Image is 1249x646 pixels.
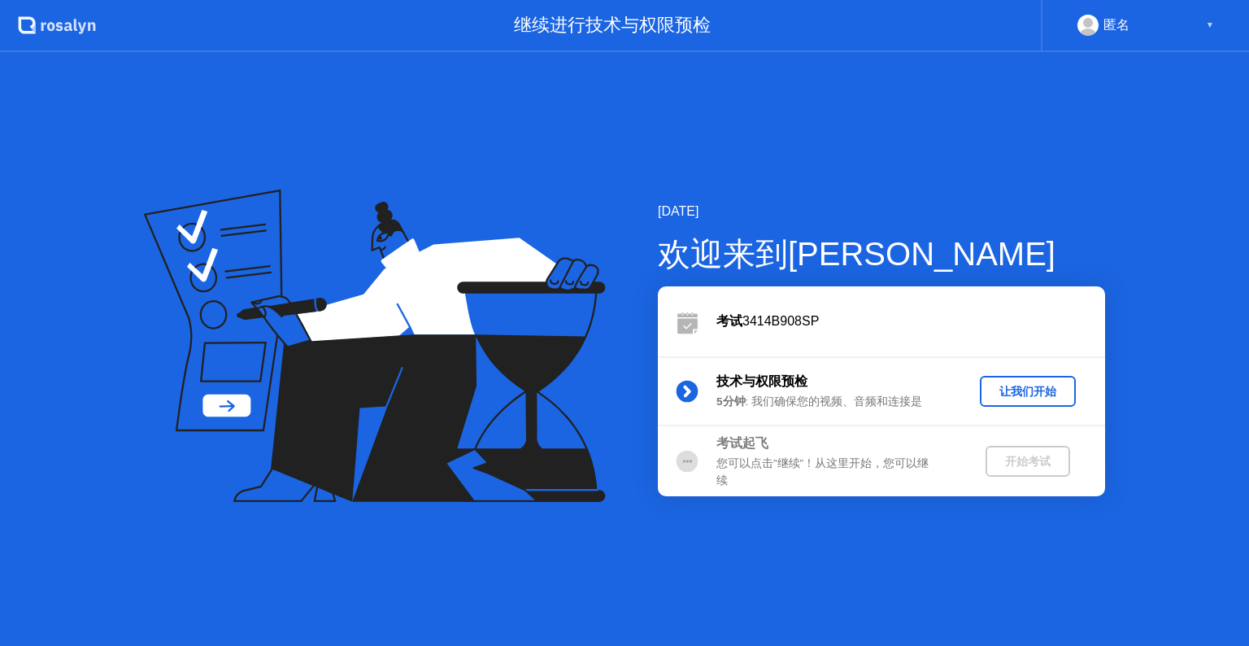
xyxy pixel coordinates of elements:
[1103,15,1129,36] div: 匿名
[980,376,1076,407] button: 让我们开始
[716,394,951,410] div: : 我们确保您的视频、音频和连接是
[986,446,1070,477] button: 开始考试
[716,314,742,328] b: 考试
[1206,15,1214,36] div: ▼
[716,312,1105,331] div: 3414B908SP
[716,374,807,388] b: 技术与权限预检
[716,456,951,489] div: 您可以点击”继续”！从这里开始，您可以继续
[658,202,1105,221] div: [DATE]
[986,384,1069,399] div: 让我们开始
[716,395,746,408] b: 5分钟
[716,436,768,450] b: 考试起飞
[658,229,1105,278] div: 欢迎来到[PERSON_NAME]
[992,454,1064,469] div: 开始考试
